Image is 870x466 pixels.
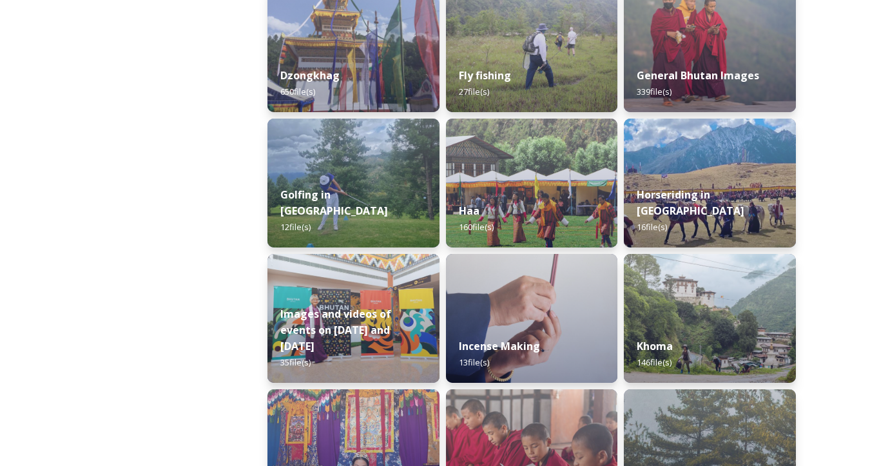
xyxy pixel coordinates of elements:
img: A%2520guest%2520with%2520new%2520signage%2520at%2520the%2520airport.jpeg [267,254,440,383]
strong: Dzongkhag [280,68,340,83]
span: 35 file(s) [280,356,311,368]
img: Khoma%2520130723%2520by%2520Amp%2520Sripimanwat-7.jpg [624,254,796,383]
strong: Khoma [637,339,673,353]
img: Haa%2520Summer%2520Festival1.jpeg [446,119,618,248]
span: 146 file(s) [637,356,672,368]
strong: Haa [459,204,479,218]
strong: Incense Making [459,339,540,353]
span: 160 file(s) [459,221,494,233]
img: Horseriding%2520in%2520Bhutan2.JPG [624,119,796,248]
span: 12 file(s) [280,221,311,233]
span: 13 file(s) [459,356,489,368]
strong: Images and videos of events on [DATE] and [DATE] [280,307,391,353]
strong: Horseriding in [GEOGRAPHIC_DATA] [637,188,744,218]
strong: Golfing in [GEOGRAPHIC_DATA] [280,188,388,218]
img: _SCH5631.jpg [446,254,618,383]
span: 27 file(s) [459,86,489,97]
span: 339 file(s) [637,86,672,97]
strong: Fly fishing [459,68,511,83]
span: 650 file(s) [280,86,315,97]
span: 16 file(s) [637,221,667,233]
img: IMG_0877.jpeg [267,119,440,248]
strong: General Bhutan Images [637,68,759,83]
